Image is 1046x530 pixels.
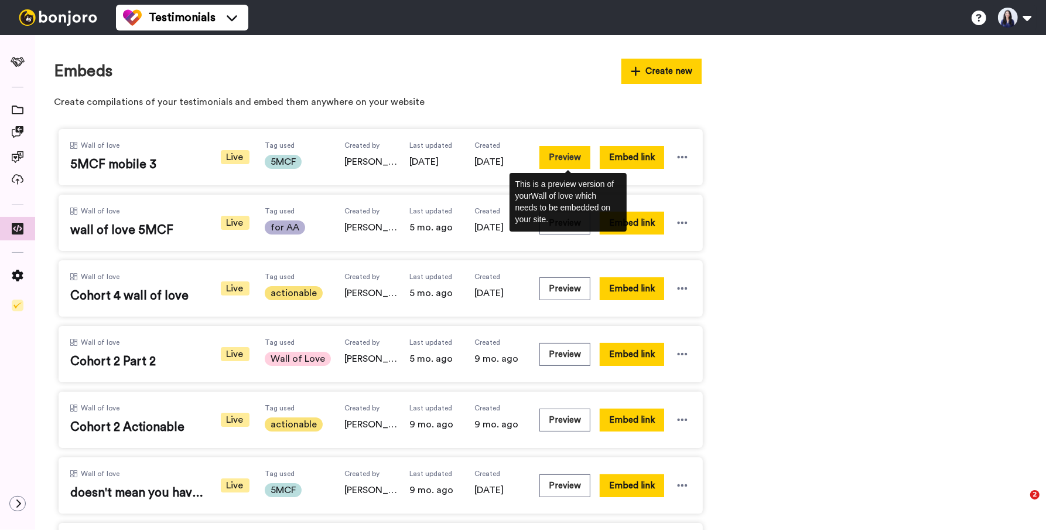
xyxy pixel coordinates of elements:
span: actionable [265,417,323,432]
span: Created [474,469,527,478]
button: Embed link [600,474,664,497]
span: actionable [265,286,323,300]
span: Cohort 4 wall of love [70,287,205,305]
span: Wall of love [81,403,119,413]
span: [PERSON_NAME] [344,286,397,300]
button: Preview [539,343,590,366]
span: Last updated [409,338,462,347]
span: Created [474,403,527,413]
span: Cohort 2 Actionable [70,419,205,436]
span: Created [474,272,527,281]
button: Preview [539,146,590,169]
span: Live [221,347,249,361]
span: Live [221,216,249,230]
button: Create new [621,59,702,84]
span: Tag used [265,338,303,347]
span: Wall of love [81,141,119,150]
span: 9 mo. ago [474,352,527,366]
span: Testimonials [149,9,216,26]
span: Last updated [409,272,462,281]
span: Live [221,478,249,492]
span: Last updated [409,141,462,150]
span: Live [221,281,249,295]
span: 9 mo. ago [474,417,527,432]
span: 5 mo. ago [409,352,462,366]
button: Embed link [600,343,664,366]
span: [PERSON_NAME] [344,155,397,169]
span: Created [474,206,527,216]
span: 9 mo. ago [409,483,462,497]
span: [DATE] [474,483,527,497]
span: Wall of love [81,469,119,478]
button: Embed link [600,409,664,432]
span: Tag used [265,206,303,216]
span: Last updated [409,403,462,413]
span: [DATE] [474,220,527,235]
span: [PERSON_NAME] [344,483,397,497]
span: for AA [265,220,305,235]
span: Last updated [409,206,462,216]
span: [DATE] [474,155,527,169]
span: 5MCF [265,155,302,169]
span: [PERSON_NAME] [344,220,397,235]
span: Created [474,338,527,347]
button: Embed link [600,212,664,235]
span: Created by [344,272,397,281]
button: Preview [539,474,590,497]
button: Embed link [600,277,664,300]
span: Tag used [265,469,303,478]
span: Cohort 2 Part 2 [70,353,205,371]
span: Tag used [265,403,303,413]
span: Tag used [265,272,303,281]
button: Embed link [600,146,664,169]
span: [PERSON_NAME] [344,352,397,366]
span: Live [221,150,249,164]
span: 9 mo. ago [409,417,462,432]
span: 2 [1030,490,1040,500]
span: wall of love 5MCF [70,222,205,239]
img: Checklist.svg [12,300,23,311]
span: Created by [344,206,397,216]
span: Wall of love [81,206,119,216]
img: tm-color.svg [123,8,142,27]
iframe: Intercom live chat [1006,490,1034,518]
span: Wall of love [81,338,119,347]
span: [DATE] [409,155,462,169]
span: 5MCF mobile 3 [70,156,205,174]
div: This is a preview version of your Wall of love which needs to be embedded on your site. [510,173,627,232]
span: Wall of Love [265,352,331,366]
span: 5 mo. ago [409,286,462,300]
button: Preview [539,277,590,300]
span: Created by [344,338,397,347]
h1: Embeds [54,62,112,80]
span: Last updated [409,469,462,478]
span: 5MCF [265,483,302,497]
span: [DATE] [474,286,527,300]
p: Create compilations of your testimonials and embed them anywhere on your website [54,96,702,109]
span: Tag used [265,141,303,150]
span: Live [221,413,249,427]
span: 5 mo. ago [409,220,462,235]
span: Wall of love [81,272,119,281]
img: bj-logo-header-white.svg [14,9,102,26]
span: Created by [344,141,397,150]
span: [PERSON_NAME] [344,417,397,432]
span: Created by [344,469,397,478]
span: Created [474,141,527,150]
button: Preview [539,409,590,432]
span: doesn't mean you have to ramble [70,484,205,502]
span: Created by [344,403,397,413]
